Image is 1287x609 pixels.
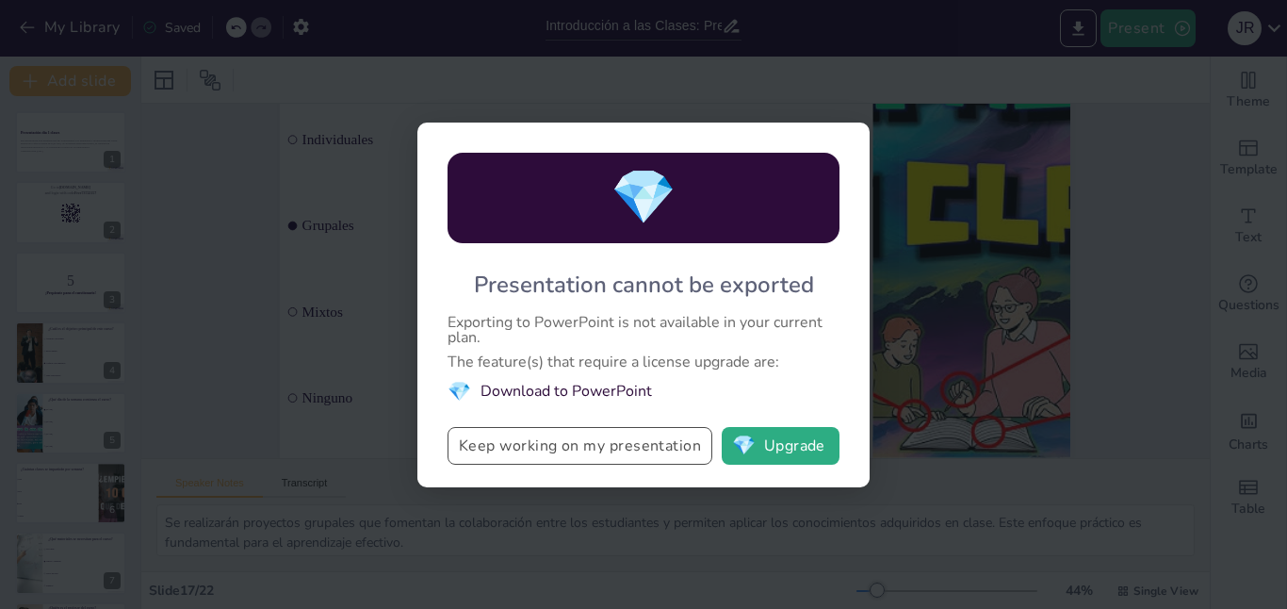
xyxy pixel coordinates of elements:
span: diamond [732,436,756,455]
div: Exporting to PowerPoint is not available in your current plan. [448,315,839,345]
span: diamond [448,379,471,404]
button: diamondUpgrade [722,427,839,465]
span: diamond [611,161,676,234]
div: The feature(s) that require a license upgrade are: [448,354,839,370]
li: Download to PowerPoint [448,379,839,404]
div: Presentation cannot be exported [474,270,814,300]
button: Keep working on my presentation [448,427,712,465]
